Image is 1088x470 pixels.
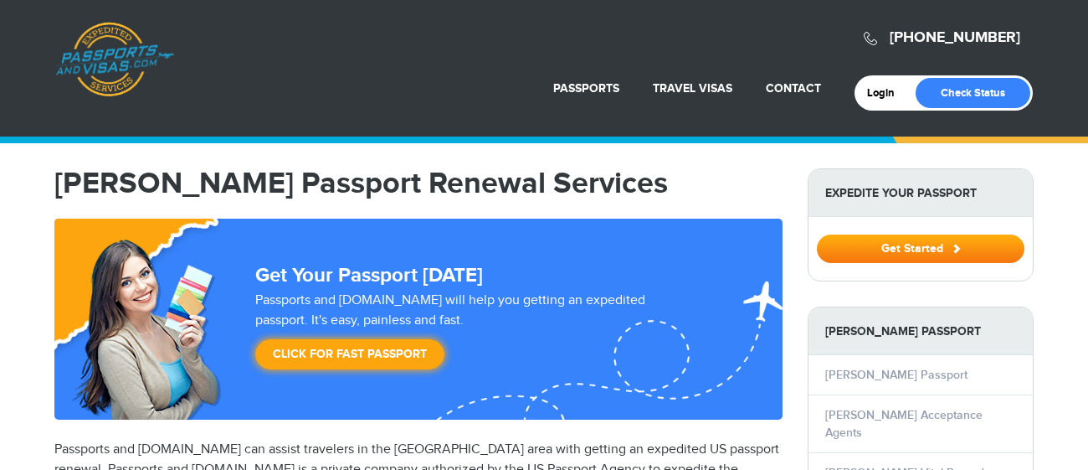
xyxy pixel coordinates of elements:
a: [PERSON_NAME] Acceptance Agents [825,408,983,440]
a: Contact [766,81,821,96]
a: [PHONE_NUMBER] [890,28,1020,47]
a: Passports [553,81,619,96]
a: Login [867,86,906,100]
button: Get Started [817,235,1024,263]
h1: [PERSON_NAME] Passport Renewal Services [54,168,783,199]
strong: Get Your Passport [DATE] [255,263,483,287]
strong: Expedite Your Passport [808,169,1033,217]
a: Get Started [817,241,1024,255]
a: Check Status [916,78,1030,108]
strong: [PERSON_NAME] Passport [808,307,1033,355]
a: Travel Visas [653,81,732,96]
a: [PERSON_NAME] Passport [825,368,967,382]
a: Click for Fast Passport [255,339,444,369]
a: Passports & [DOMAIN_NAME] [55,22,174,97]
div: Passports and [DOMAIN_NAME] will help you getting an expedited passport. It's easy, painless and ... [249,291,706,378]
